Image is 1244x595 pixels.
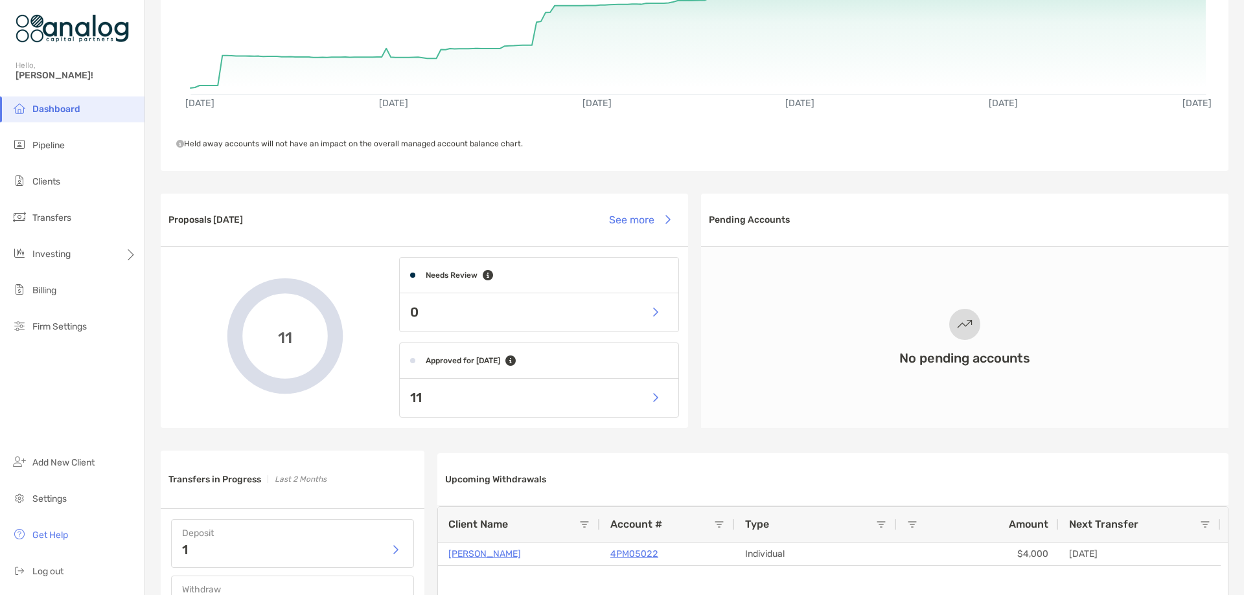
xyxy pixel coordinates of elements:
img: investing icon [12,245,27,261]
span: Transfers [32,212,71,223]
h3: Upcoming Withdrawals [445,474,546,485]
span: Firm Settings [32,321,87,332]
span: Settings [32,493,67,504]
span: Clients [32,176,60,187]
div: [DATE] [1059,543,1221,565]
span: Dashboard [32,104,80,115]
img: Zoe Logo [16,5,129,52]
img: firm-settings icon [12,318,27,333]
span: Add New Client [32,457,95,468]
span: Billing [32,285,56,296]
text: [DATE] [185,98,214,109]
span: [PERSON_NAME]! [16,70,137,81]
h4: Withdraw [182,584,403,595]
h3: No pending accounts [899,350,1030,366]
div: Individual [735,543,897,565]
span: Type [745,518,769,530]
h4: Approved for [DATE] [426,356,500,365]
img: pipeline icon [12,137,27,152]
p: 0 [410,304,419,320]
img: clients icon [12,173,27,188]
span: Held away accounts will not have an impact on the overall managed account balance chart. [176,139,523,148]
span: Investing [32,249,71,260]
p: 11 [410,390,422,406]
text: [DATE] [379,98,408,109]
img: settings icon [12,490,27,506]
img: logout icon [12,563,27,578]
p: 1 [182,543,188,556]
span: Amount [1009,518,1048,530]
h4: Needs Review [426,271,478,280]
span: Pipeline [32,140,65,151]
span: 11 [278,327,292,346]
a: [PERSON_NAME] [448,546,521,562]
h3: Pending Accounts [709,214,790,225]
span: Account # [610,518,662,530]
span: Client Name [448,518,508,530]
img: add_new_client icon [12,454,27,469]
a: 4PM05022 [610,546,658,562]
text: [DATE] [989,98,1018,109]
span: Log out [32,566,63,577]
h3: Proposals [DATE] [168,214,243,225]
span: Next Transfer [1069,518,1138,530]
img: transfers icon [12,209,27,225]
div: $4,000 [897,543,1059,565]
h4: Deposit [182,528,403,539]
img: get-help icon [12,526,27,542]
button: See more [599,205,680,234]
p: Last 2 Months [275,471,327,488]
text: [DATE] [582,98,612,109]
img: billing icon [12,282,27,297]
text: [DATE] [1182,98,1212,109]
span: Get Help [32,530,68,541]
text: [DATE] [785,98,814,109]
h3: Transfers in Progress [168,474,261,485]
img: dashboard icon [12,100,27,116]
